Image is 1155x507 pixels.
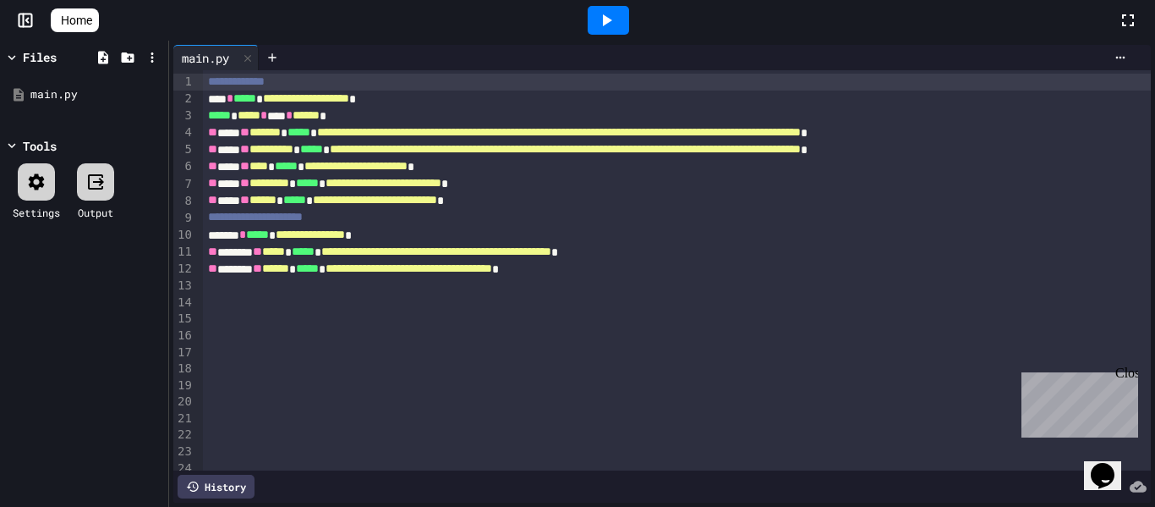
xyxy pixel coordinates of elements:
div: 16 [173,328,194,344]
iframe: chat widget [1015,366,1138,438]
div: main.py [30,86,162,103]
div: 6 [173,158,194,175]
div: Output [78,205,113,220]
div: History [178,475,255,499]
div: Chat with us now!Close [7,7,117,107]
div: 20 [173,394,194,411]
div: 18 [173,361,194,377]
iframe: chat widget [1084,439,1138,490]
div: 14 [173,295,194,311]
div: 21 [173,411,194,427]
div: 5 [173,141,194,158]
div: 22 [173,427,194,444]
div: 17 [173,344,194,361]
div: Files [23,48,57,66]
div: 9 [173,210,194,227]
div: 10 [173,227,194,244]
div: 1 [173,74,194,91]
a: Home [51,8,99,32]
div: main.py [173,49,238,67]
span: Home [61,12,92,29]
div: 11 [173,244,194,261]
div: 12 [173,261,194,278]
div: 19 [173,377,194,394]
div: Tools [23,137,57,155]
div: 2 [173,91,194,107]
div: 23 [173,444,194,460]
div: main.py [173,45,259,70]
div: 8 [173,193,194,210]
div: 13 [173,278,194,295]
div: 24 [173,460,194,477]
div: 15 [173,311,194,328]
div: 7 [173,176,194,193]
div: 4 [173,124,194,141]
div: 3 [173,107,194,124]
div: Settings [13,205,60,220]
